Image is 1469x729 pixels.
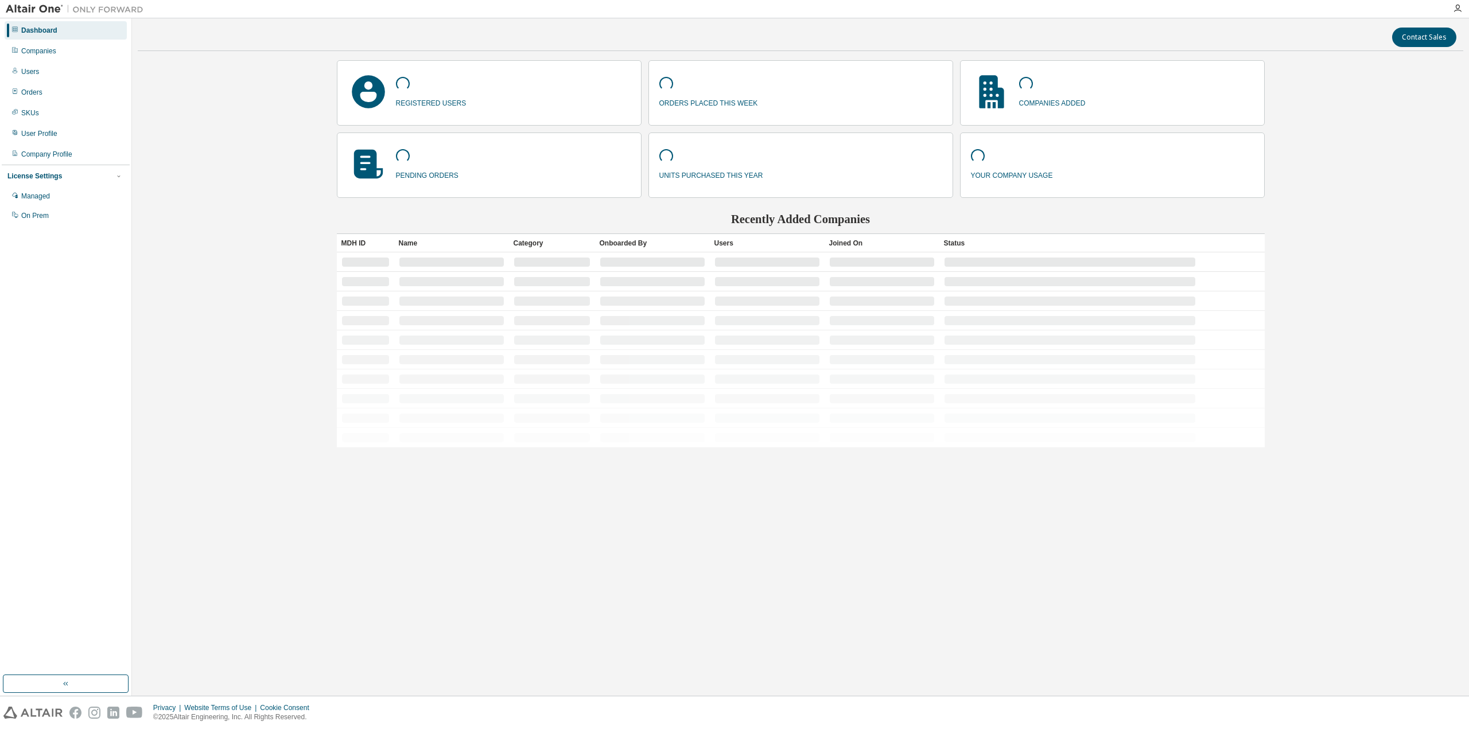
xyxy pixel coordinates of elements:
[21,211,49,220] div: On Prem
[600,234,705,252] div: Onboarded By
[184,703,260,712] div: Website Terms of Use
[21,46,56,56] div: Companies
[3,707,63,719] img: altair_logo.svg
[153,712,316,722] p: © 2025 Altair Engineering, Inc. All Rights Reserved.
[153,703,184,712] div: Privacy
[829,234,935,252] div: Joined On
[659,95,758,108] p: orders placed this week
[514,234,590,252] div: Category
[126,707,143,719] img: youtube.svg
[971,167,1053,181] p: your company usage
[21,192,50,201] div: Managed
[21,150,72,159] div: Company Profile
[944,234,1196,252] div: Status
[69,707,81,719] img: facebook.svg
[396,167,458,181] p: pending orders
[260,703,316,712] div: Cookie Consent
[396,95,467,108] p: registered users
[341,234,390,252] div: MDH ID
[21,67,39,76] div: Users
[21,129,57,138] div: User Profile
[21,26,57,35] div: Dashboard
[659,167,763,181] p: units purchased this year
[714,234,820,252] div: Users
[7,171,62,181] div: License Settings
[6,3,149,15] img: Altair One
[1019,95,1086,108] p: companies added
[337,212,1265,227] h2: Recently Added Companies
[21,88,42,97] div: Orders
[1392,28,1456,47] button: Contact Sales
[107,707,119,719] img: linkedin.svg
[21,108,39,118] div: SKUs
[399,234,504,252] div: Name
[88,707,100,719] img: instagram.svg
